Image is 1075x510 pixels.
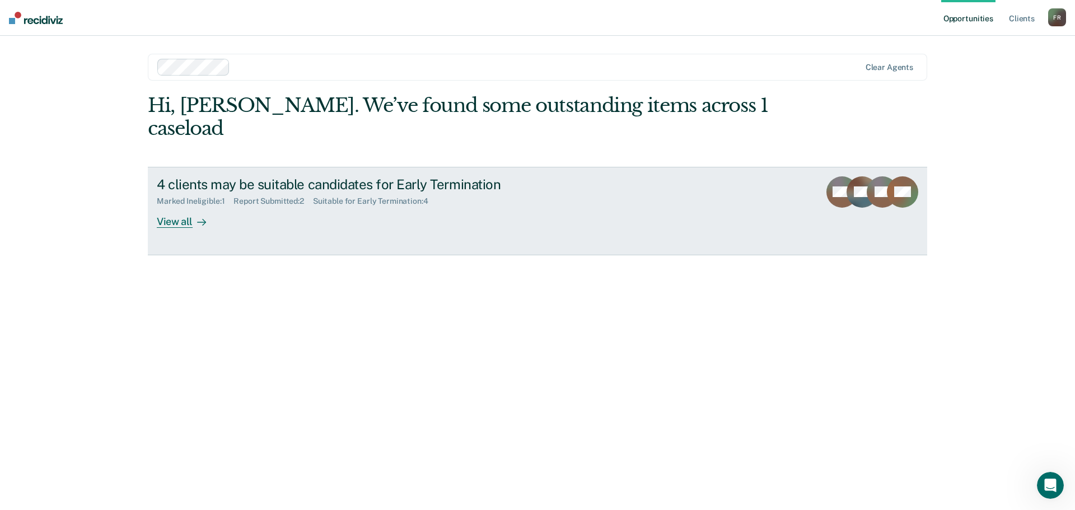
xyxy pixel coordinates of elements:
iframe: Intercom live chat [1037,472,1064,499]
div: Hi, [PERSON_NAME]. We’ve found some outstanding items across 1 caseload [148,94,772,140]
button: FR [1048,8,1066,26]
div: 4 clients may be suitable candidates for Early Termination [157,176,550,193]
div: Clear agents [866,63,913,72]
div: Suitable for Early Termination : 4 [313,196,437,206]
div: View all [157,206,219,228]
div: Marked Ineligible : 1 [157,196,233,206]
a: 4 clients may be suitable candidates for Early TerminationMarked Ineligible:1Report Submitted:2Su... [148,167,927,255]
div: F R [1048,8,1066,26]
div: Report Submitted : 2 [233,196,313,206]
img: Recidiviz [9,12,63,24]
